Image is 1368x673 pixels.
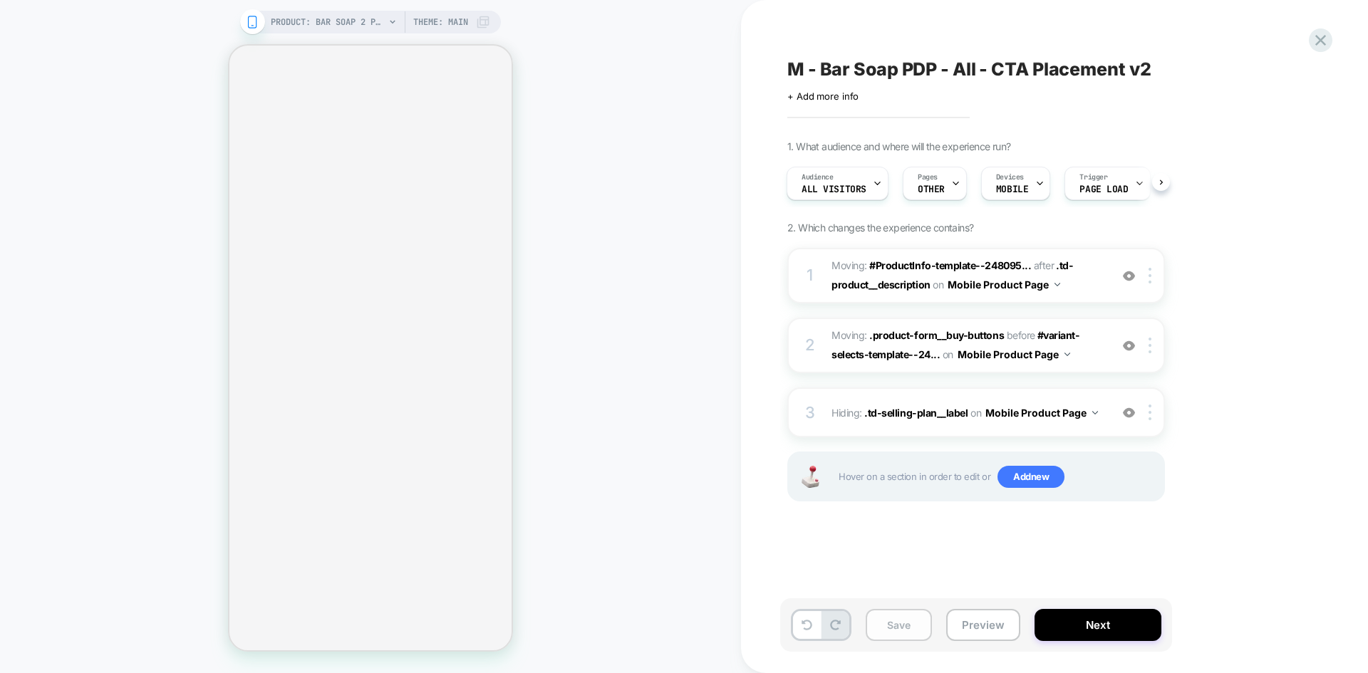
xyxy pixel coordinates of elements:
[958,344,1070,365] button: Mobile Product Page
[1064,353,1070,356] img: down arrow
[1123,340,1135,352] img: crossed eye
[803,331,817,360] div: 2
[997,466,1064,489] span: Add new
[831,402,1103,423] span: Hiding :
[839,466,1156,489] span: Hover on a section in order to edit or
[996,184,1028,194] span: MOBILE
[1149,405,1151,420] img: close
[985,402,1098,423] button: Mobile Product Page
[948,274,1060,295] button: Mobile Product Page
[864,407,968,419] span: .td-selling-plan__label
[869,329,1004,341] span: .product-form__buy-buttons
[1079,184,1128,194] span: Page Load
[943,345,953,363] span: on
[1054,283,1060,286] img: down arrow
[803,399,817,427] div: 3
[1149,268,1151,283] img: close
[933,276,943,293] span: on
[787,90,859,102] span: + Add more info
[831,326,1103,365] span: Moving:
[271,11,385,33] span: PRODUCT: Bar Soap 2 Pack
[1035,609,1161,641] button: Next
[1123,407,1135,419] img: crossed eye
[802,184,866,194] span: All Visitors
[970,404,981,422] span: on
[413,11,468,33] span: Theme: MAIN
[869,259,1031,271] span: #ProductInfo-template--248095...
[946,609,1020,641] button: Preview
[787,140,1010,152] span: 1. What audience and where will the experience run?
[996,172,1024,182] span: Devices
[1034,259,1054,271] span: after
[1092,411,1098,414] img: down arrow
[787,58,1151,80] span: M - Bar Soap PDP - All - CTA Placement v2
[787,221,973,234] span: 2. Which changes the experience contains?
[1149,338,1151,353] img: close
[831,256,1103,295] span: Moving:
[866,609,932,641] button: Save
[1007,329,1035,341] span: before
[803,261,817,290] div: 1
[918,184,945,194] span: OTHER
[1123,270,1135,282] img: crossed eye
[1079,172,1107,182] span: Trigger
[802,172,834,182] span: Audience
[918,172,938,182] span: Pages
[796,466,824,488] img: Joystick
